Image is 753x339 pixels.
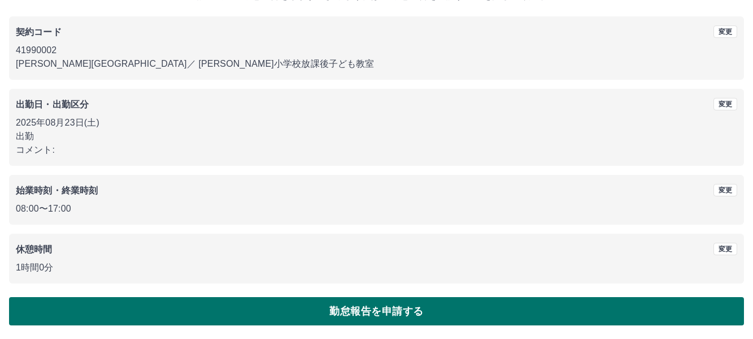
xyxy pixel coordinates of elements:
[713,98,737,110] button: 変更
[713,243,737,255] button: 変更
[9,297,744,325] button: 勤怠報告を申請する
[16,244,53,254] b: 休憩時間
[16,186,98,195] b: 始業時刻・終業時刻
[16,143,737,157] p: コメント:
[16,116,737,130] p: 2025年08月23日(土)
[713,184,737,196] button: 変更
[16,27,62,37] b: 契約コード
[16,44,737,57] p: 41990002
[713,25,737,38] button: 変更
[16,130,737,143] p: 出勤
[16,202,737,216] p: 08:00 〜 17:00
[16,100,89,109] b: 出勤日・出勤区分
[16,57,737,71] p: [PERSON_NAME][GEOGRAPHIC_DATA] ／ [PERSON_NAME]小学校放課後子ども教室
[16,261,737,274] p: 1時間0分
